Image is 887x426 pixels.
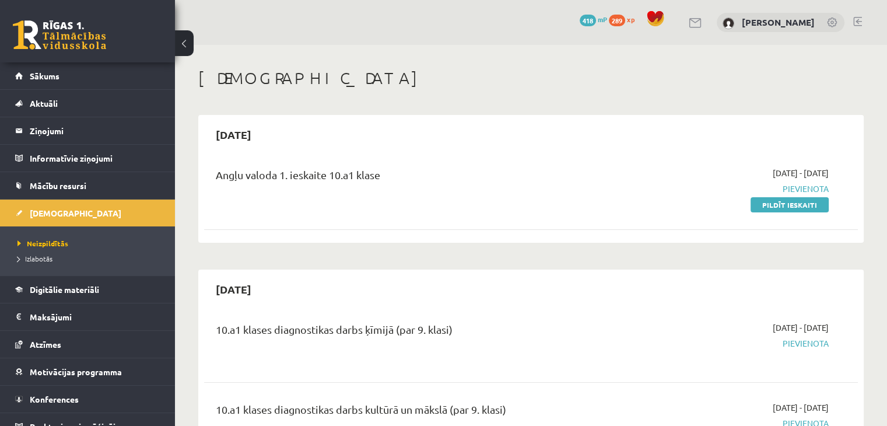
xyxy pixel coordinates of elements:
span: 418 [580,15,596,26]
span: Motivācijas programma [30,366,122,377]
a: Pildīt ieskaiti [751,197,829,212]
a: Digitālie materiāli [15,276,160,303]
span: mP [598,15,607,24]
div: Angļu valoda 1. ieskaite 10.a1 klase [216,167,619,188]
span: Mācību resursi [30,180,86,191]
a: [DEMOGRAPHIC_DATA] [15,200,160,226]
span: xp [627,15,634,24]
a: 289 xp [609,15,640,24]
a: Motivācijas programma [15,358,160,385]
a: Aktuāli [15,90,160,117]
legend: Maksājumi [30,303,160,330]
a: Maksājumi [15,303,160,330]
legend: Ziņojumi [30,117,160,144]
a: Ziņojumi [15,117,160,144]
a: Izlabotās [17,253,163,264]
span: Aktuāli [30,98,58,109]
span: Sākums [30,71,59,81]
span: [DATE] - [DATE] [773,322,829,334]
span: [DATE] - [DATE] [773,167,829,179]
div: 10.a1 klases diagnostikas darbs ķīmijā (par 9. klasi) [216,322,619,343]
a: Konferences [15,386,160,413]
a: Neizpildītās [17,238,163,249]
a: [PERSON_NAME] [742,16,815,28]
span: Konferences [30,394,79,404]
img: Kristiāna Jansone [723,18,734,29]
a: 418 mP [580,15,607,24]
legend: Informatīvie ziņojumi [30,145,160,172]
span: Pievienota [636,337,829,350]
span: Atzīmes [30,339,61,350]
span: [DATE] - [DATE] [773,401,829,414]
span: [DEMOGRAPHIC_DATA] [30,208,121,218]
h1: [DEMOGRAPHIC_DATA] [198,68,864,88]
a: Mācību resursi [15,172,160,199]
h2: [DATE] [204,121,263,148]
a: Rīgas 1. Tālmācības vidusskola [13,20,106,50]
a: Atzīmes [15,331,160,358]
span: Izlabotās [17,254,52,263]
h2: [DATE] [204,275,263,303]
a: Informatīvie ziņojumi [15,145,160,172]
span: Neizpildītās [17,239,68,248]
a: Sākums [15,62,160,89]
span: 289 [609,15,625,26]
div: 10.a1 klases diagnostikas darbs kultūrā un mākslā (par 9. klasi) [216,401,619,423]
span: Digitālie materiāli [30,284,99,295]
span: Pievienota [636,183,829,195]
